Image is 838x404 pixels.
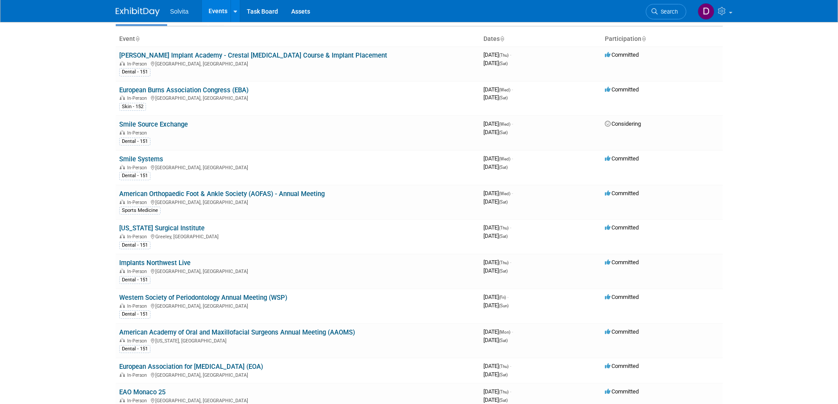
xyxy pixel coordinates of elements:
[480,32,601,47] th: Dates
[510,388,511,395] span: -
[127,130,150,136] span: In-Person
[483,363,511,369] span: [DATE]
[605,388,639,395] span: Committed
[698,3,714,20] img: David Busenhart
[170,8,189,15] span: Solvita
[119,397,476,404] div: [GEOGRAPHIC_DATA], [GEOGRAPHIC_DATA]
[483,129,508,135] span: [DATE]
[127,61,150,67] span: In-Person
[483,190,513,197] span: [DATE]
[483,94,508,101] span: [DATE]
[483,294,509,300] span: [DATE]
[119,310,150,318] div: Dental - 151
[499,364,509,369] span: (Thu)
[120,200,125,204] img: In-Person Event
[499,303,509,308] span: (Sun)
[605,294,639,300] span: Committed
[499,389,509,394] span: (Thu)
[605,120,641,127] span: Considering
[510,259,511,266] span: -
[119,138,150,146] div: Dental - 151
[119,259,190,267] a: Implants Northwest Live
[605,190,639,197] span: Committed
[483,164,508,170] span: [DATE]
[119,207,161,215] div: Sports Medicine
[658,8,678,15] span: Search
[119,60,476,67] div: [GEOGRAPHIC_DATA], [GEOGRAPHIC_DATA]
[499,226,509,230] span: (Thu)
[507,294,509,300] span: -
[483,233,508,239] span: [DATE]
[119,363,263,371] a: European Association for [MEDICAL_DATA] (EOA)
[119,302,476,309] div: [GEOGRAPHIC_DATA], [GEOGRAPHIC_DATA]
[605,155,639,162] span: Committed
[499,87,510,92] span: (Wed)
[499,61,508,66] span: (Sat)
[483,371,508,378] span: [DATE]
[512,328,513,335] span: -
[510,224,511,231] span: -
[483,302,509,309] span: [DATE]
[605,224,639,231] span: Committed
[119,86,249,94] a: European Burns Association Congress (EBA)
[499,130,508,135] span: (Sat)
[120,303,125,308] img: In-Person Event
[120,269,125,273] img: In-Person Event
[127,269,150,274] span: In-Person
[483,337,508,343] span: [DATE]
[119,103,146,111] div: Skin - 152
[483,328,513,335] span: [DATE]
[605,51,639,58] span: Committed
[483,224,511,231] span: [DATE]
[483,60,508,66] span: [DATE]
[116,7,160,16] img: ExhibitDay
[119,155,163,163] a: Smile Systems
[119,224,205,232] a: [US_STATE] Surgical Institute
[499,330,510,335] span: (Mon)
[499,165,508,170] span: (Sat)
[500,35,504,42] a: Sort by Start Date
[512,155,513,162] span: -
[119,68,150,76] div: Dental - 151
[483,267,508,274] span: [DATE]
[499,122,510,127] span: (Wed)
[499,260,509,265] span: (Thu)
[119,190,325,198] a: American Orthopaedic Foot & Ankle Society (AOFAS) - Annual Meeting
[119,233,476,240] div: Greeley, [GEOGRAPHIC_DATA]
[119,337,476,344] div: [US_STATE], [GEOGRAPHIC_DATA]
[127,372,150,378] span: In-Person
[499,338,508,343] span: (Sat)
[499,95,508,100] span: (Sat)
[510,51,511,58] span: -
[119,164,476,171] div: [GEOGRAPHIC_DATA], [GEOGRAPHIC_DATA]
[127,234,150,240] span: In-Person
[119,198,476,205] div: [GEOGRAPHIC_DATA], [GEOGRAPHIC_DATA]
[499,398,508,403] span: (Sat)
[119,241,150,249] div: Dental - 151
[119,120,188,128] a: Smile Source Exchange
[512,86,513,93] span: -
[499,234,508,239] span: (Sat)
[483,198,508,205] span: [DATE]
[646,4,686,19] a: Search
[512,190,513,197] span: -
[605,86,639,93] span: Committed
[127,95,150,101] span: In-Person
[119,276,150,284] div: Dental - 151
[119,371,476,378] div: [GEOGRAPHIC_DATA], [GEOGRAPHIC_DATA]
[605,259,639,266] span: Committed
[119,388,165,396] a: EAO Monaco 25
[601,32,723,47] th: Participation
[483,51,511,58] span: [DATE]
[119,94,476,101] div: [GEOGRAPHIC_DATA], [GEOGRAPHIC_DATA]
[120,95,125,100] img: In-Person Event
[119,345,150,353] div: Dental - 151
[483,155,513,162] span: [DATE]
[119,328,355,336] a: American Academy of Oral and Maxillofacial Surgeons Annual Meeting (AAOMS)
[512,120,513,127] span: -
[499,157,510,161] span: (Wed)
[116,32,480,47] th: Event
[499,372,508,377] span: (Sat)
[119,172,150,180] div: Dental - 151
[483,388,511,395] span: [DATE]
